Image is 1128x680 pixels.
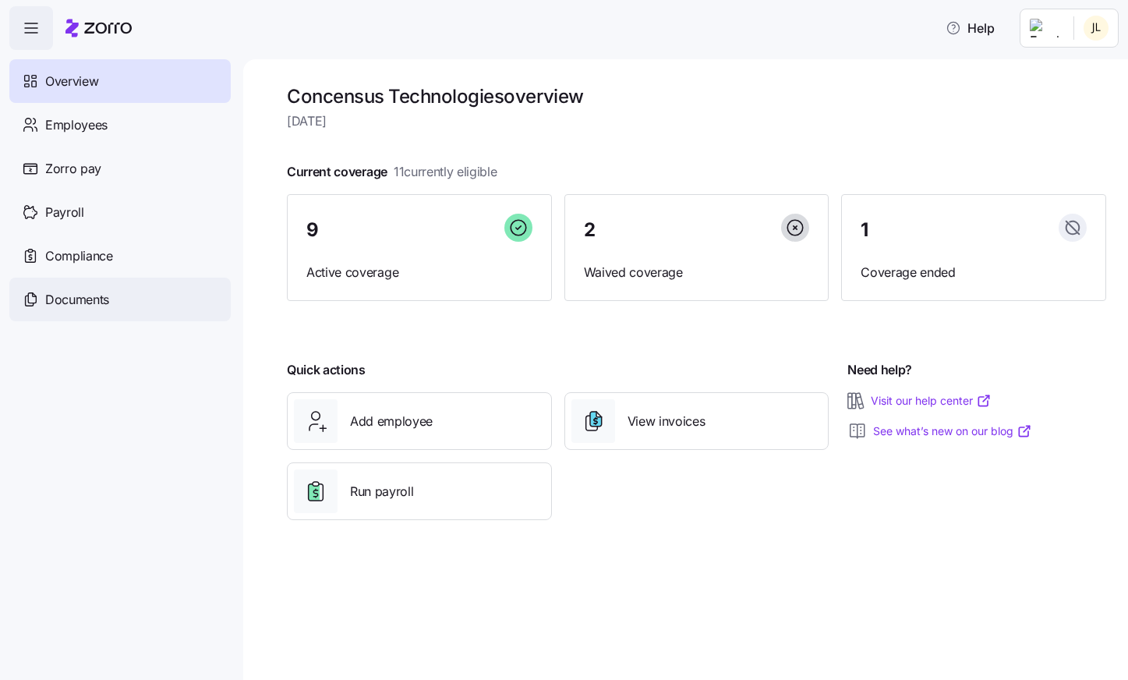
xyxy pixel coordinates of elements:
[45,72,98,91] span: Overview
[861,263,1087,282] span: Coverage ended
[287,162,497,182] span: Current coverage
[9,147,231,190] a: Zorro pay
[1030,19,1061,37] img: Employer logo
[9,234,231,278] a: Compliance
[287,84,1106,108] h1: Concensus Technologies overview
[306,263,532,282] span: Active coverage
[847,360,912,380] span: Need help?
[394,162,497,182] span: 11 currently eligible
[584,221,596,239] span: 2
[9,59,231,103] a: Overview
[9,103,231,147] a: Employees
[861,221,868,239] span: 1
[306,221,319,239] span: 9
[584,263,810,282] span: Waived coverage
[9,190,231,234] a: Payroll
[287,112,1106,131] span: [DATE]
[45,115,108,135] span: Employees
[350,412,433,431] span: Add employee
[946,19,995,37] span: Help
[45,159,101,179] span: Zorro pay
[45,203,84,222] span: Payroll
[933,12,1007,44] button: Help
[45,290,109,310] span: Documents
[350,482,413,501] span: Run payroll
[871,393,992,409] a: Visit our help center
[287,360,366,380] span: Quick actions
[628,412,705,431] span: View invoices
[1084,16,1109,41] img: 4311a192385edcf7e03606fb6c0cfb2a
[45,246,113,266] span: Compliance
[873,423,1032,439] a: See what’s new on our blog
[9,278,231,321] a: Documents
